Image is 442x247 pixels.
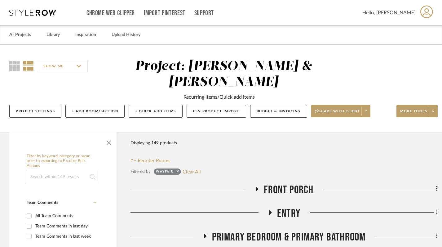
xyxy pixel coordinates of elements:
div: Displaying 149 products [130,137,177,149]
span: Front Porch [264,183,313,197]
span: Share with client [315,109,360,118]
a: Chrome Web Clipper [86,11,135,16]
span: Team Comments [27,200,58,205]
button: More tools [396,105,438,117]
a: Import Pinterest [144,11,185,16]
div: Filtered by [130,168,151,175]
span: More tools [400,109,427,118]
div: Recurring items/Quick add items [183,93,255,101]
div: Team Comments in last day [35,221,95,231]
input: Search within 149 results [27,171,99,183]
span: Entry [277,207,300,220]
button: Share with client [311,105,371,117]
button: CSV Product Import [187,105,246,118]
div: All Team Comments [35,211,95,221]
a: Upload History [112,31,140,39]
button: + Add Room/Section [65,105,125,118]
button: Budget & Invoicing [250,105,307,118]
span: Hello, [PERSON_NAME] [362,9,416,16]
div: Team Comments in last week [35,231,95,241]
a: All Projects [9,31,31,39]
button: + Quick Add Items [129,105,183,118]
div: Wayfair [156,169,173,176]
div: Project: [PERSON_NAME] & [PERSON_NAME] [135,60,312,89]
span: Primary Bedroom & Primary Bathroom [212,231,366,244]
button: Reorder Rooms [130,157,170,164]
button: Close [103,135,115,148]
span: Reorder Rooms [138,157,170,164]
a: Inspiration [75,31,96,39]
a: Support [194,11,214,16]
button: Clear All [183,168,201,176]
h6: Filter by keyword, category or name prior to exporting to Excel or Bulk Actions [27,154,99,168]
a: Library [46,31,60,39]
button: Project Settings [9,105,61,118]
